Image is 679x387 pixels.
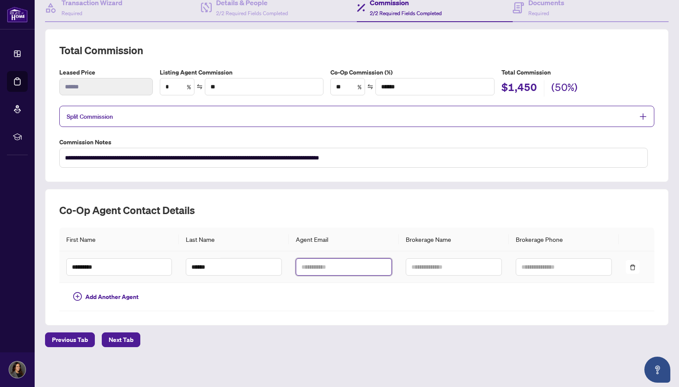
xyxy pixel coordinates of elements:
span: 2/2 Required Fields Completed [216,10,288,16]
h2: (50%) [551,80,578,97]
th: Last Name [179,228,289,251]
th: Agent Email [289,228,399,251]
th: Brokerage Phone [509,228,619,251]
span: Previous Tab [52,333,88,347]
h2: $1,450 [501,80,537,97]
label: Co-Op Commission (%) [330,68,495,77]
div: Split Commission [59,106,654,127]
span: Split Commission [67,113,113,120]
span: delete [630,264,636,270]
span: swap [367,84,373,90]
span: Next Tab [109,333,133,347]
span: swap [197,84,203,90]
img: Profile Icon [9,361,26,378]
span: 2/2 Required Fields Completed [370,10,442,16]
h5: Total Commission [501,68,654,77]
label: Listing Agent Commission [160,68,324,77]
span: Required [528,10,549,16]
label: Commission Notes [59,137,654,147]
th: First Name [59,228,179,251]
button: Next Tab [102,332,140,347]
span: Required [61,10,82,16]
h2: Co-op Agent Contact Details [59,203,654,217]
h2: Total Commission [59,43,654,57]
span: Add Another Agent [85,292,139,302]
label: Leased Price [59,68,153,77]
button: Previous Tab [45,332,95,347]
span: plus [639,113,647,120]
img: logo [7,7,28,23]
th: Brokerage Name [399,228,509,251]
button: Open asap [644,357,670,383]
span: plus-circle [73,292,82,301]
button: Add Another Agent [66,290,145,304]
